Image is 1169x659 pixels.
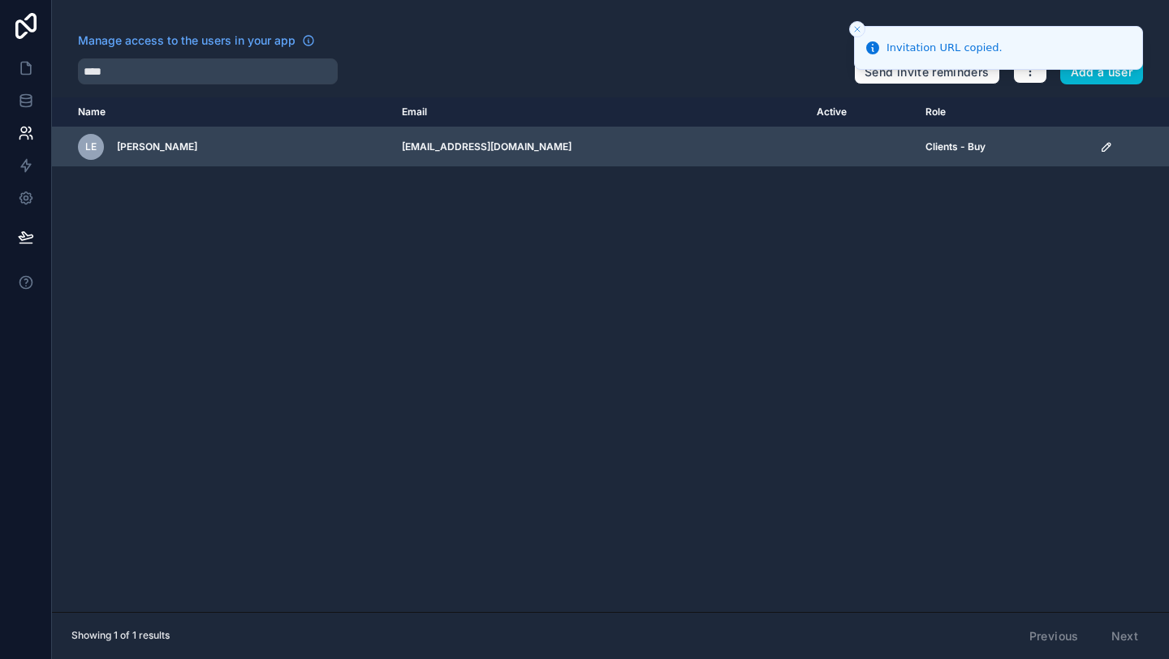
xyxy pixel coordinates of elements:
th: Active [807,97,916,127]
span: [PERSON_NAME] [117,140,197,153]
span: LE [85,140,97,153]
button: Add a user [1060,59,1144,85]
th: Role [916,97,1090,127]
span: Showing 1 of 1 results [71,629,170,642]
td: [EMAIL_ADDRESS][DOMAIN_NAME] [392,127,807,167]
span: Manage access to the users in your app [78,32,295,49]
button: Send invite reminders [854,59,999,85]
th: Name [52,97,392,127]
span: Clients - Buy [925,140,986,153]
a: Manage access to the users in your app [78,32,315,49]
div: scrollable content [52,97,1169,612]
div: Invitation URL copied. [886,40,1003,56]
button: Close toast [849,21,865,37]
th: Email [392,97,807,127]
